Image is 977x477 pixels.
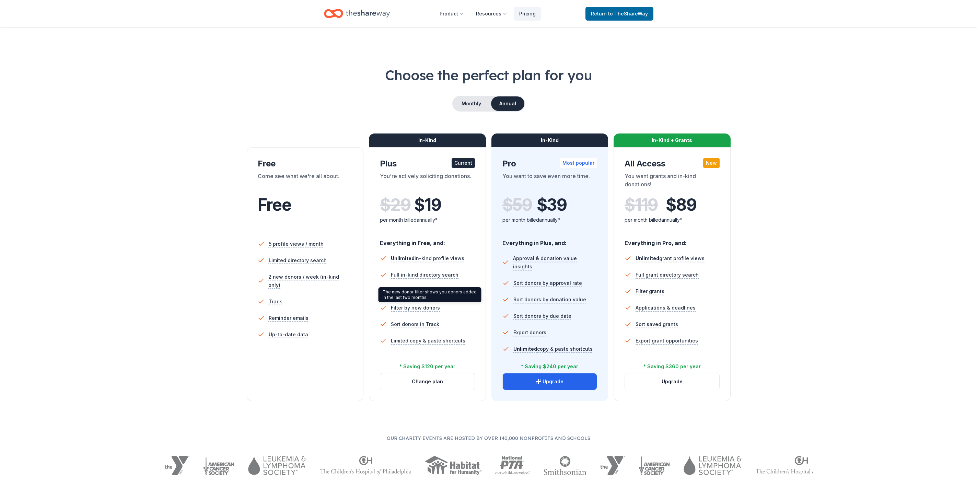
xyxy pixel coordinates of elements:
a: Pricing [514,7,541,21]
a: Returnto TheShareWay [585,7,653,21]
button: Product [434,7,469,21]
button: Change plan [380,373,475,390]
span: $ 19 [414,195,441,214]
span: $ 39 [537,195,567,214]
button: Resources [470,7,512,21]
button: Annual [491,96,524,111]
div: Everything in Pro, and: [625,233,720,247]
div: In-Kind [369,133,486,147]
span: Export grant opportunities [636,337,698,345]
img: Smithsonian [544,456,586,475]
div: Everything in Free, and: [380,233,475,247]
span: Filter by new donors [391,304,440,312]
span: Limited copy & paste shortcuts [391,337,465,345]
span: Sort donors by approval rate [513,279,582,287]
span: Sort donors by donation value [513,295,586,304]
div: Free [258,158,353,169]
span: Full grant directory search [636,271,699,279]
span: in-kind profile views [391,255,464,261]
span: Reminder emails [269,314,309,322]
img: American Cancer Society [639,456,670,475]
span: Return [591,10,648,18]
button: Monthly [453,96,490,111]
div: Plus [380,158,475,169]
span: Unlimited [513,346,537,352]
span: grant profile views [636,255,705,261]
span: 5 profile views / month [269,240,324,248]
div: In-Kind + Grants [614,133,731,147]
button: Upgrade [503,373,597,390]
button: Upgrade [625,373,719,390]
div: per month billed annually* [380,216,475,224]
span: Sort saved grants [636,320,678,328]
span: Limited directory search [269,256,327,265]
img: Leukemia & Lymphoma Society [684,456,742,475]
div: Current [452,158,475,168]
img: Leukemia & Lymphoma Society [248,456,306,475]
div: All Access [625,158,720,169]
img: American Cancer Society [203,456,234,475]
img: The Children's Hospital of Philadelphia [320,456,411,475]
img: YMCA [600,456,625,475]
div: In-Kind [491,133,608,147]
img: National PTA [495,456,530,475]
div: You're actively soliciting donations. [380,172,475,191]
div: per month billed annually* [625,216,720,224]
div: * Saving $360 per year [643,362,701,371]
div: * Saving $240 per year [521,362,578,371]
span: Up-to-date data [269,330,308,339]
span: copy & paste shortcuts [513,346,593,352]
span: to TheShareWay [608,11,648,16]
img: YMCA [165,456,190,475]
div: The new donor filter shows you donors added in the last two months. [379,287,481,302]
p: Our charity events are hosted by over 140,000 nonprofits and schools [165,434,813,442]
nav: Main [434,5,541,22]
span: Sort donors by due date [513,312,571,320]
div: per month billed annually* [502,216,597,224]
span: Export donors [513,328,546,337]
span: 2 new donors / week (in-kind only) [268,273,352,289]
span: Unlimited [391,255,415,261]
h1: Choose the perfect plan for you [165,66,813,85]
a: Home [324,5,390,22]
span: Applications & deadlines [636,304,696,312]
div: * Saving $120 per year [399,362,455,371]
div: You want grants and in-kind donations! [625,172,720,191]
div: You want to save even more time. [502,172,597,191]
span: Filter grants [636,287,664,295]
img: The Children's Hospital of Philadelphia [755,456,847,475]
img: Habitat for Humanity [425,456,481,475]
div: New [703,158,720,168]
span: Free [258,195,291,215]
div: Most popular [560,158,597,168]
span: Sort donors in Track [391,320,439,328]
span: Full in-kind directory search [391,271,458,279]
div: Pro [502,158,597,169]
div: Come see what we're all about. [258,172,353,191]
span: Track [269,298,282,306]
span: Approval & donation value insights [513,254,597,271]
span: Unlimited [636,255,659,261]
div: Everything in Plus, and: [502,233,597,247]
span: $ 89 [666,195,696,214]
